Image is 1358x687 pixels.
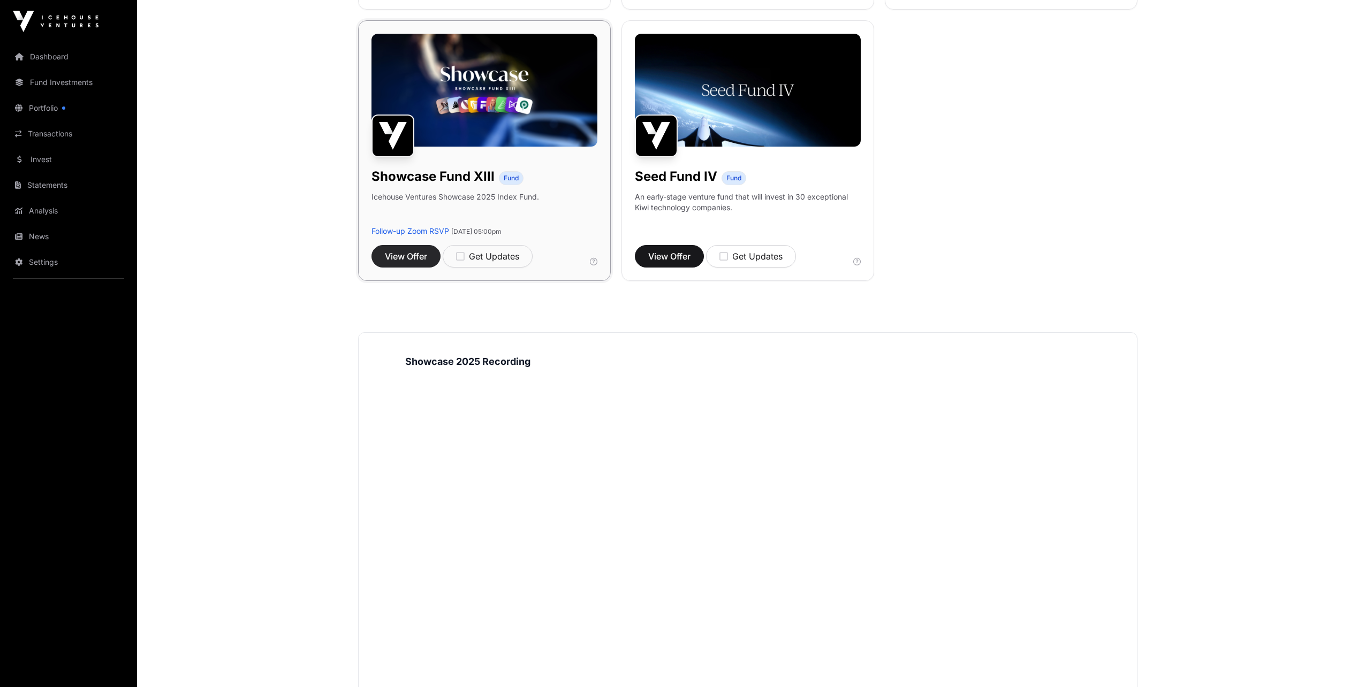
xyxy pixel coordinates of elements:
p: An early-stage venture fund that will invest in 30 exceptional Kiwi technology companies. [635,192,861,213]
img: Icehouse Ventures Logo [13,11,98,32]
button: Get Updates [443,245,533,268]
a: Transactions [9,122,128,146]
a: Fund Investments [9,71,128,94]
img: Showcase Fund XIII [371,114,414,157]
span: View Offer [648,250,691,263]
button: View Offer [635,245,704,268]
a: Settings [9,250,128,274]
img: Seed-Fund-4_Banner.jpg [635,34,861,147]
h1: Seed Fund IV [635,168,717,185]
button: Get Updates [706,245,796,268]
strong: Showcase 2025 Recording [405,356,530,367]
a: Invest [9,148,128,171]
div: Get Updates [456,250,519,263]
span: Fund [726,174,741,182]
span: [DATE] 05:00pm [451,227,502,235]
img: Showcase-Fund-Banner-1.jpg [371,34,597,147]
a: Portfolio [9,96,128,120]
button: View Offer [371,245,441,268]
a: Statements [9,173,128,197]
a: Dashboard [9,45,128,68]
div: Get Updates [719,250,783,263]
img: Seed Fund IV [635,114,678,157]
a: News [9,225,128,248]
p: Icehouse Ventures Showcase 2025 Index Fund. [371,192,539,202]
span: View Offer [385,250,427,263]
iframe: Chat Widget [1304,636,1358,687]
h1: Showcase Fund XIII [371,168,495,185]
a: Analysis [9,199,128,223]
span: Fund [504,174,519,182]
a: Follow-up Zoom RSVP [371,226,449,235]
